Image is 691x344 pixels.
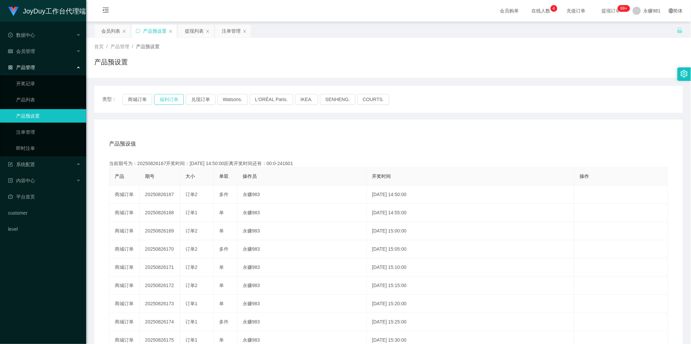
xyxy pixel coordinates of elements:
[8,162,35,167] span: 系统配置
[8,162,13,167] i: 图标: form
[219,319,229,324] span: 多件
[219,264,224,270] span: 单
[243,29,247,33] i: 图标: close
[367,277,575,295] td: [DATE] 15:15:00
[8,178,35,183] span: 内容中心
[23,0,86,22] h1: JoyDuy工作台代理端
[367,295,575,313] td: [DATE] 15:20:00
[8,49,13,54] i: 图标: table
[237,186,367,204] td: 永赚983
[618,5,630,12] sup: 206
[250,94,293,105] button: L'ORÉAL Paris.
[8,190,81,204] a: 图标: dashboard平台首页
[219,210,224,215] span: 单
[237,240,367,258] td: 永赚983
[143,25,167,37] div: 产品预设置
[109,313,140,331] td: 商城订单
[8,49,35,54] span: 会员管理
[169,29,173,33] i: 图标: close
[8,65,13,70] i: 图标: appstore-o
[109,222,140,240] td: 商城订单
[185,319,198,324] span: 订单1
[109,240,140,258] td: 商城订单
[94,0,117,22] i: 图标: menu-fold
[367,258,575,277] td: [DATE] 15:10:00
[367,204,575,222] td: [DATE] 14:55:00
[110,44,129,49] span: 产品管理
[580,174,589,179] span: 操作
[372,174,391,179] span: 开奖时间
[219,337,224,343] span: 单
[222,25,241,37] div: 注单管理
[140,240,180,258] td: 20250826170
[94,57,128,67] h1: 产品预设置
[109,186,140,204] td: 商城订单
[185,337,198,343] span: 订单1
[219,301,224,306] span: 单
[140,295,180,313] td: 20250826173
[109,277,140,295] td: 商城订单
[551,5,557,12] sup: 4
[8,206,81,220] a: customer
[136,29,140,33] i: 图标: sync
[237,204,367,222] td: 永赚983
[140,313,180,331] td: 20250826174
[185,210,198,215] span: 订单1
[367,240,575,258] td: [DATE] 15:05:00
[219,192,229,197] span: 多件
[669,8,673,13] i: 图标: global
[563,8,589,13] span: 充值订单
[140,277,180,295] td: 20250826172
[140,258,180,277] td: 20250826171
[219,228,224,233] span: 单
[8,222,81,236] a: level
[8,33,13,37] i: 图标: check-circle-o
[136,44,160,49] span: 产品预设置
[677,27,683,33] i: 图标: unlock
[8,7,19,16] img: logo.9652507e.png
[206,29,210,33] i: 图标: close
[185,301,198,306] span: 订单1
[357,94,389,105] button: COURTS.
[219,283,224,288] span: 单
[154,94,184,105] button: 福利订单
[109,204,140,222] td: 商城订单
[145,174,154,179] span: 期号
[140,204,180,222] td: 20250826168
[185,264,198,270] span: 订单2
[185,25,204,37] div: 提现列表
[237,295,367,313] td: 永赚983
[367,186,575,204] td: [DATE] 14:50:00
[237,258,367,277] td: 永赚983
[185,228,198,233] span: 订单2
[8,65,35,70] span: 产品管理
[528,8,554,13] span: 在线人数
[109,295,140,313] td: 商城订单
[106,44,108,49] span: /
[101,25,120,37] div: 会员列表
[185,246,198,252] span: 订单2
[8,178,13,183] i: 图标: profile
[598,8,624,13] span: 提现订单
[219,174,229,179] span: 单双
[237,277,367,295] td: 永赚983
[185,174,195,179] span: 大小
[237,313,367,331] td: 永赚983
[185,192,198,197] span: 订单2
[16,109,81,123] a: 产品预设置
[243,174,257,179] span: 操作员
[186,94,215,105] button: 兑现订单
[553,5,555,12] p: 4
[16,125,81,139] a: 注单管理
[132,44,133,49] span: /
[123,94,152,105] button: 商城订单
[94,44,104,49] span: 首页
[16,93,81,106] a: 产品列表
[8,32,35,38] span: 数据中心
[115,174,124,179] span: 产品
[16,142,81,155] a: 即时注单
[295,94,318,105] button: IKEA.
[367,222,575,240] td: [DATE] 15:00:00
[237,222,367,240] td: 永赚983
[109,140,136,148] span: 产品预设值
